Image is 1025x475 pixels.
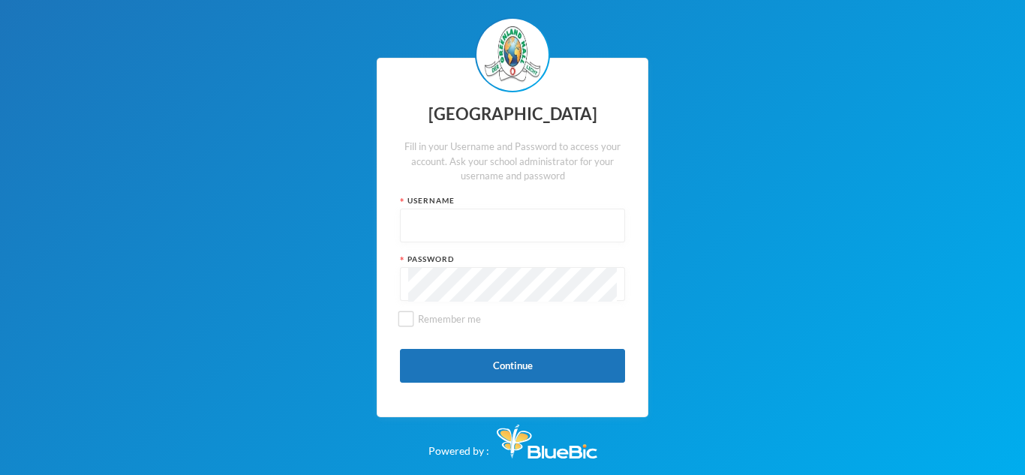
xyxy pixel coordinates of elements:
[412,313,487,325] span: Remember me
[497,425,597,458] img: Bluebic
[400,254,625,265] div: Password
[428,417,597,458] div: Powered by :
[400,349,625,383] button: Continue
[400,140,625,184] div: Fill in your Username and Password to access your account. Ask your school administrator for your...
[400,100,625,129] div: [GEOGRAPHIC_DATA]
[400,195,625,206] div: Username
